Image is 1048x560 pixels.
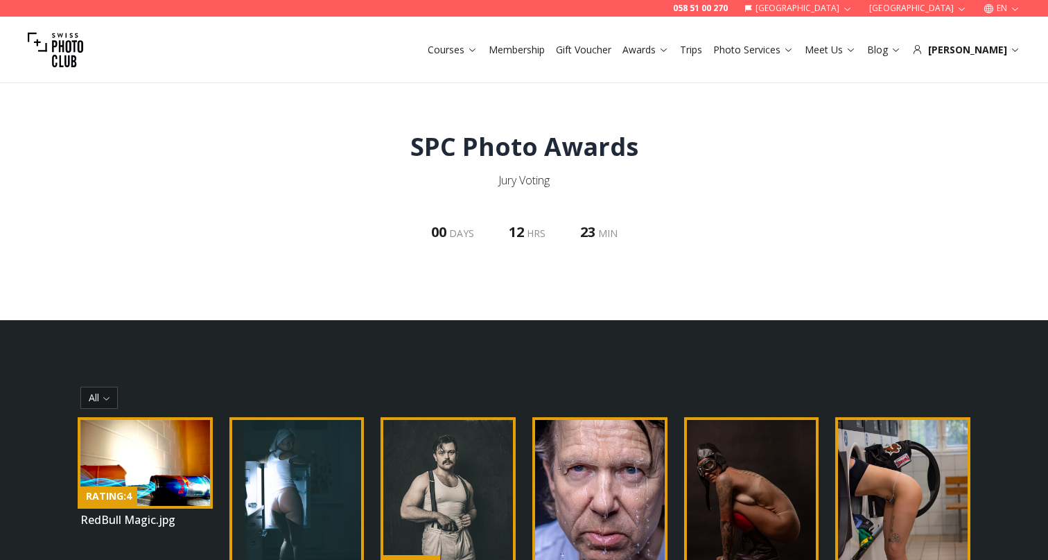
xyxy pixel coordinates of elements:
[527,227,545,240] span: HRS
[622,43,669,57] a: Awards
[805,43,856,57] a: Meet Us
[428,43,478,57] a: Courses
[410,133,638,161] h1: SPC Photo Awards
[28,22,83,78] img: Swiss photo club
[862,40,907,60] button: Blog
[80,420,210,506] img: RedBull Magic.jpg
[867,43,901,57] a: Blog
[422,40,483,60] button: Courses
[489,43,545,57] a: Membership
[483,40,550,60] button: Membership
[617,40,674,60] button: Awards
[673,3,728,14] a: 058 51 00 270
[80,487,137,506] div: RATING: 4
[580,222,598,241] span: 23
[80,511,210,528] h3: RedBull Magic.jpg
[449,227,474,240] span: DAYS
[556,43,611,57] a: Gift Voucher
[509,222,527,241] span: 12
[598,227,618,240] span: MIN
[550,40,617,60] button: Gift Voucher
[708,40,799,60] button: Photo Services
[799,40,862,60] button: Meet Us
[680,43,702,57] a: Trips
[912,43,1020,57] div: [PERSON_NAME]
[713,43,794,57] a: Photo Services
[498,172,550,189] div: Jury Voting
[674,40,708,60] button: Trips
[431,222,449,241] span: 00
